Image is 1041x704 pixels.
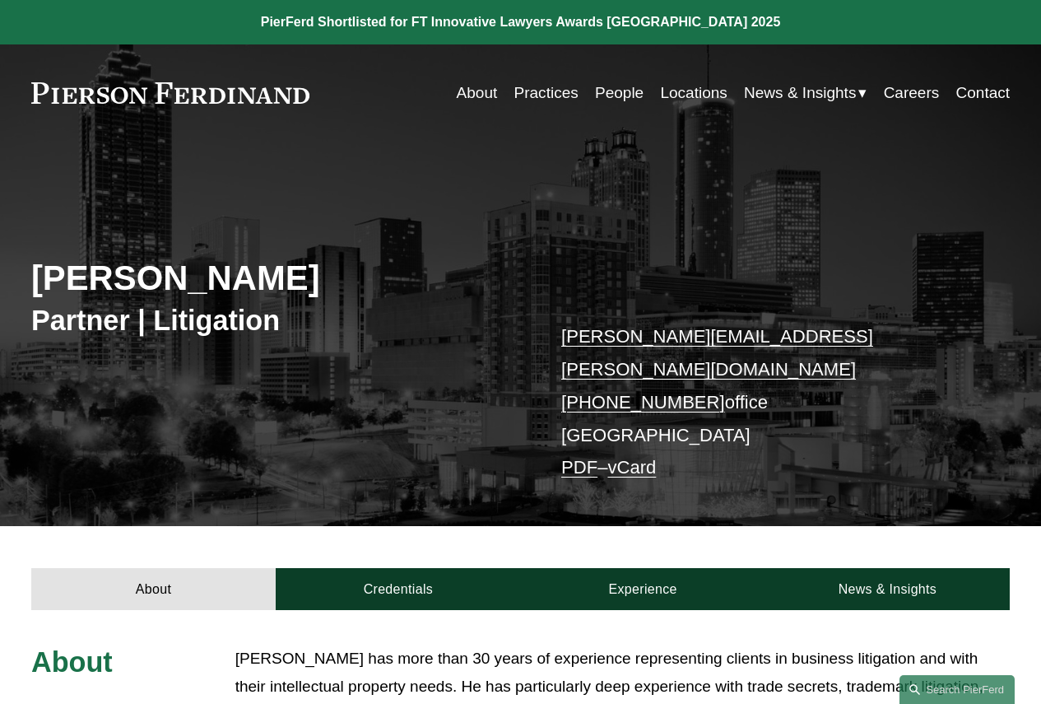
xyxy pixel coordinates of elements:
[561,326,873,380] a: [PERSON_NAME][EMAIL_ADDRESS][PERSON_NAME][DOMAIN_NAME]
[521,568,765,610] a: Experience
[595,77,644,109] a: People
[744,79,856,107] span: News & Insights
[514,77,579,109] a: Practices
[561,392,725,413] a: [PHONE_NUMBER]
[561,320,969,484] p: office [GEOGRAPHIC_DATA] –
[561,457,597,478] a: PDF
[884,77,940,109] a: Careers
[899,675,1015,704] a: Search this site
[31,646,113,678] span: About
[660,77,727,109] a: Locations
[765,568,1010,610] a: News & Insights
[744,77,867,109] a: folder dropdown
[956,77,1011,109] a: Contact
[31,258,521,300] h2: [PERSON_NAME]
[276,568,520,610] a: Credentials
[607,457,656,478] a: vCard
[31,303,521,338] h3: Partner | Litigation
[457,77,498,109] a: About
[31,568,276,610] a: About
